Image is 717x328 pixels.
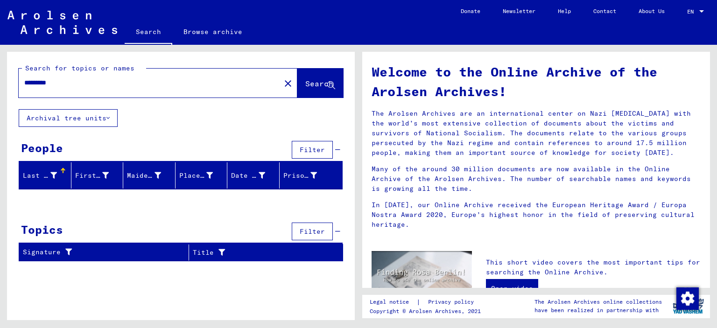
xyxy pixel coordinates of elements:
div: Title [193,245,331,260]
mat-label: Search for topics or names [25,64,134,72]
button: Archival tree units [19,109,118,127]
h1: Welcome to the Online Archive of the Arolsen Archives! [372,62,701,101]
div: Date of Birth [231,168,279,183]
span: Filter [300,146,325,154]
p: The Arolsen Archives are an international center on Nazi [MEDICAL_DATA] with the world’s most ext... [372,109,701,158]
a: Search [125,21,172,45]
span: EN [687,8,697,15]
a: Legal notice [370,297,416,307]
div: Date of Birth [231,171,265,181]
mat-header-cell: Prisoner # [280,162,343,188]
p: Many of the around 30 million documents are now available in the Online Archive of the Arolsen Ar... [372,164,701,194]
img: Change consent [676,287,699,310]
div: Place of Birth [179,168,227,183]
p: Copyright © Arolsen Archives, 2021 [370,307,485,315]
p: In [DATE], our Online Archive received the European Heritage Award / Europa Nostra Award 2020, Eu... [372,200,701,230]
a: Privacy policy [421,297,485,307]
div: Place of Birth [179,171,213,181]
p: have been realized in partnership with [534,306,662,314]
p: This short video covers the most important tips for searching the Online Archive. [486,258,701,277]
img: yv_logo.png [671,294,706,318]
div: People [21,140,63,156]
div: Maiden Name [127,168,175,183]
div: First Name [75,171,109,181]
div: | [370,297,485,307]
div: Maiden Name [127,171,161,181]
div: Prisoner # [283,171,317,181]
mat-header-cell: Last Name [19,162,71,188]
div: Signature [23,247,177,257]
div: Title [193,248,320,258]
button: Filter [292,141,333,159]
div: Last Name [23,171,57,181]
a: Open video [486,279,538,298]
mat-header-cell: Place of Birth [176,162,228,188]
span: Search [305,79,333,88]
img: Arolsen_neg.svg [7,11,117,34]
div: Prisoner # [283,168,331,183]
button: Search [297,69,343,98]
button: Clear [279,74,297,92]
div: First Name [75,168,123,183]
a: Browse archive [172,21,253,43]
mat-icon: close [282,78,294,89]
button: Filter [292,223,333,240]
mat-header-cell: Maiden Name [123,162,176,188]
img: video.jpg [372,251,472,306]
div: Signature [23,245,189,260]
p: The Arolsen Archives online collections [534,298,662,306]
mat-header-cell: Date of Birth [227,162,280,188]
mat-header-cell: First Name [71,162,124,188]
div: Last Name [23,168,71,183]
div: Topics [21,221,63,238]
span: Filter [300,227,325,236]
